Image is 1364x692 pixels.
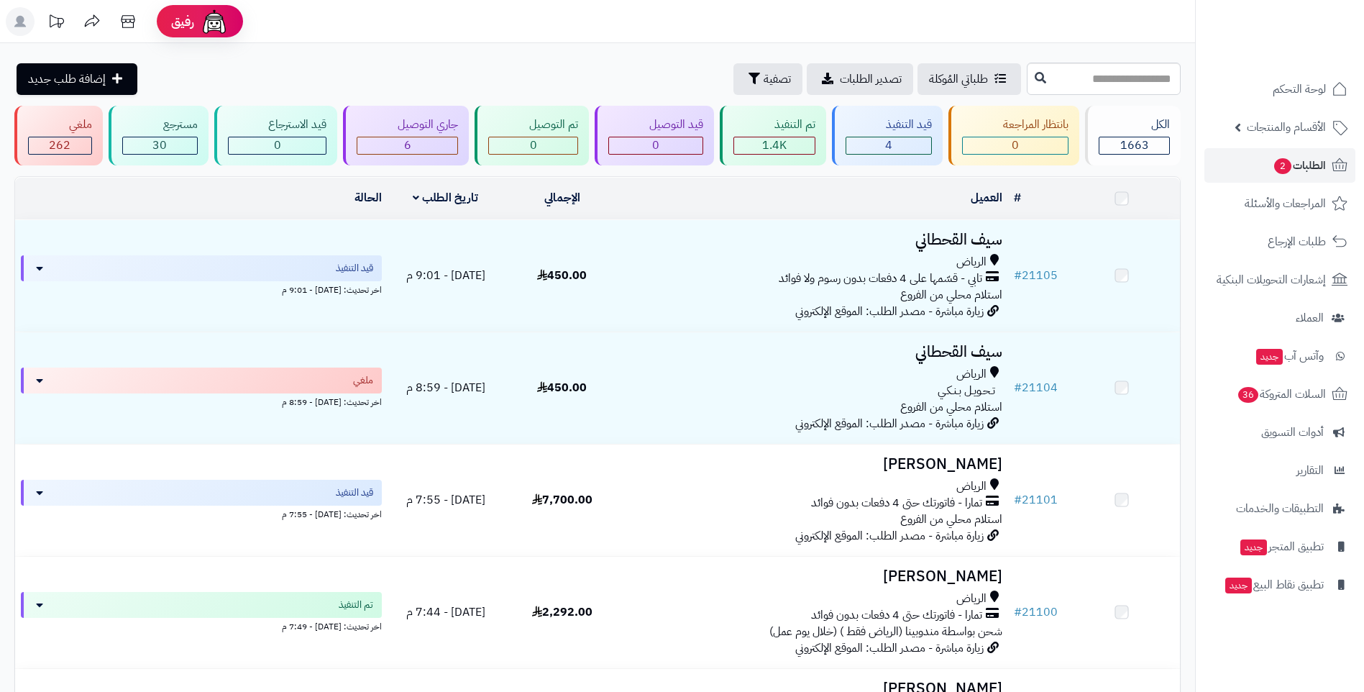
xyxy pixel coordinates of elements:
span: 36 [1238,387,1258,403]
a: تاريخ الطلب [413,189,478,206]
a: العملاء [1204,301,1355,335]
span: 6 [404,137,411,154]
span: جديد [1225,578,1252,593]
span: 1663 [1120,137,1149,154]
span: التطبيقات والخدمات [1236,498,1324,519]
a: قيد التوصيل 0 [592,106,717,165]
a: السلات المتروكة36 [1204,377,1355,411]
span: تمارا - فاتورتك حتى 4 دفعات بدون فوائد [811,607,982,624]
div: 4 [846,137,932,154]
span: تصفية [764,70,791,88]
span: 0 [1012,137,1019,154]
span: # [1014,491,1022,509]
div: 262 [29,137,91,154]
a: العميل [971,189,1002,206]
span: 1.4K [762,137,787,154]
span: 0 [652,137,659,154]
span: # [1014,604,1022,621]
div: 0 [609,137,702,154]
span: 30 [152,137,167,154]
a: قيد التنفيذ 4 [829,106,946,165]
span: جديد [1240,540,1267,555]
span: المراجعات والأسئلة [1245,194,1326,214]
span: 450.00 [537,379,587,396]
div: 6 [357,137,457,154]
a: #21101 [1014,491,1058,509]
span: 262 [49,137,70,154]
a: تطبيق نقاط البيعجديد [1204,568,1355,602]
a: إضافة طلب جديد [17,63,137,95]
a: تصدير الطلبات [807,63,913,95]
img: ai-face.png [200,7,229,36]
div: تم التوصيل [488,117,578,133]
span: الرياض [956,478,987,495]
span: 2,292.00 [532,604,592,621]
div: قيد التوصيل [608,117,703,133]
a: طلباتي المُوكلة [917,63,1021,95]
div: قيد التنفيذ [846,117,933,133]
a: التقارير [1204,453,1355,488]
span: 450.00 [537,267,587,284]
img: logo-2.png [1266,40,1350,70]
div: اخر تحديث: [DATE] - 7:49 م [21,618,382,633]
div: قيد الاسترجاع [228,117,327,133]
span: 0 [274,137,281,154]
span: تم التنفيذ [339,598,373,612]
a: المراجعات والأسئلة [1204,186,1355,221]
span: [DATE] - 7:44 م [406,604,485,621]
span: استلام محلي من الفروع [900,286,1002,304]
span: [DATE] - 7:55 م [406,491,485,509]
a: مسترجع 30 [106,106,211,165]
div: 0 [229,137,326,154]
span: شحن بواسطة مندوبينا (الرياض فقط ) (خلال يوم عمل) [769,623,1002,640]
h3: [PERSON_NAME] [626,456,1002,473]
span: إضافة طلب جديد [28,70,106,88]
a: إشعارات التحويلات البنكية [1204,263,1355,297]
div: 1361 [734,137,815,154]
a: تم التوصيل 0 [472,106,592,165]
a: لوحة التحكم [1204,72,1355,106]
span: تطبيق المتجر [1239,537,1324,557]
a: الإجمالي [544,189,580,206]
button: تصفية [733,63,802,95]
a: ملغي 262 [12,106,106,165]
a: وآتس آبجديد [1204,339,1355,373]
a: تطبيق المتجرجديد [1204,529,1355,564]
span: تـحـويـل بـنـكـي [938,383,995,399]
a: #21104 [1014,379,1058,396]
div: 0 [489,137,577,154]
span: # [1014,267,1022,284]
span: قيد التنفيذ [336,486,373,500]
div: اخر تحديث: [DATE] - 8:59 م [21,393,382,409]
span: 4 [885,137,892,154]
span: جديد [1256,349,1283,365]
div: جاري التوصيل [357,117,458,133]
a: # [1014,189,1021,206]
a: #21100 [1014,604,1058,621]
div: 30 [123,137,197,154]
a: #21105 [1014,267,1058,284]
span: استلام محلي من الفروع [900,399,1002,416]
span: 7,700.00 [532,491,592,509]
span: الأقسام والمنتجات [1247,117,1326,137]
span: إشعارات التحويلات البنكية [1217,270,1326,290]
span: لوحة التحكم [1273,79,1326,99]
div: 0 [963,137,1068,154]
h3: سيف القحطاني [626,232,1002,248]
span: رفيق [171,13,194,30]
span: 2 [1274,158,1291,174]
span: الرياض [956,591,987,607]
span: زيارة مباشرة - مصدر الطلب: الموقع الإلكتروني [795,415,984,432]
a: الحالة [354,189,382,206]
span: زيارة مباشرة - مصدر الطلب: الموقع الإلكتروني [795,639,984,657]
span: السلات المتروكة [1237,384,1326,404]
a: قيد الاسترجاع 0 [211,106,341,165]
span: تطبيق نقاط البيع [1224,575,1324,595]
span: طلباتي المُوكلة [929,70,988,88]
a: جاري التوصيل 6 [340,106,472,165]
span: الطلبات [1273,155,1326,176]
span: الرياض [956,254,987,270]
a: بانتظار المراجعة 0 [946,106,1082,165]
span: ملغي [353,373,373,388]
div: تم التنفيذ [733,117,815,133]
